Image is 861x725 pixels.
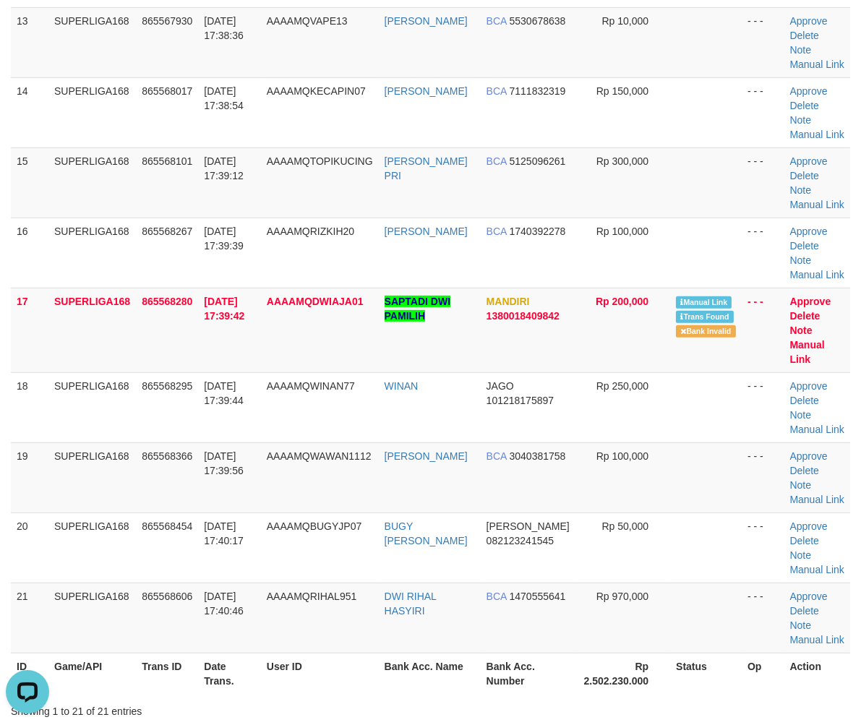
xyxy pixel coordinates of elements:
[742,147,784,218] td: - - -
[789,634,844,645] a: Manual Link
[267,591,357,602] span: AAAAMQRIHAL951
[267,85,366,97] span: AAAAMQKECAPIN07
[11,77,48,147] td: 14
[789,409,811,421] a: Note
[11,288,48,372] td: 17
[510,155,566,167] span: Copy 5125096261 to clipboard
[487,380,514,392] span: JAGO
[385,380,419,392] a: WINAN
[789,395,818,406] a: Delete
[204,85,244,111] span: [DATE] 17:38:54
[142,380,192,392] span: 865568295
[204,15,244,41] span: [DATE] 17:38:36
[742,372,784,442] td: - - -
[11,147,48,218] td: 15
[142,85,192,97] span: 865568017
[48,288,136,372] td: SUPERLIGA168
[267,155,373,167] span: AAAAMQTOPIKUCING
[596,85,648,97] span: Rp 150,000
[385,155,468,181] a: [PERSON_NAME] PRI
[510,591,566,602] span: Copy 1470555641 to clipboard
[510,450,566,462] span: Copy 3040381758 to clipboard
[6,6,49,49] button: Open LiveChat chat widget
[142,155,192,167] span: 865568101
[385,85,468,97] a: [PERSON_NAME]
[596,591,648,602] span: Rp 970,000
[142,520,192,532] span: 865568454
[742,77,784,147] td: - - -
[596,450,648,462] span: Rp 100,000
[11,583,48,653] td: 21
[267,380,355,392] span: AAAAMQWINAN77
[204,226,244,252] span: [DATE] 17:39:39
[487,450,507,462] span: BCA
[789,240,818,252] a: Delete
[596,155,648,167] span: Rp 300,000
[789,591,827,602] a: Approve
[789,269,844,280] a: Manual Link
[789,605,818,617] a: Delete
[510,85,566,97] span: Copy 7111832319 to clipboard
[784,653,850,694] th: Action
[267,15,348,27] span: AAAAMQVAPE13
[385,450,468,462] a: [PERSON_NAME]
[742,583,784,653] td: - - -
[204,380,244,406] span: [DATE] 17:39:44
[11,698,348,718] div: Showing 1 to 21 of 21 entries
[789,44,811,56] a: Note
[789,114,811,126] a: Note
[742,653,784,694] th: Op
[136,653,198,694] th: Trans ID
[742,512,784,583] td: - - -
[48,653,136,694] th: Game/API
[789,254,811,266] a: Note
[789,296,831,307] a: Approve
[676,296,732,309] span: Manually Linked
[577,653,670,694] th: Rp 2.502.230.000
[602,520,649,532] span: Rp 50,000
[789,170,818,181] a: Delete
[789,339,824,365] a: Manual Link
[142,450,192,462] span: 865568366
[11,442,48,512] td: 19
[385,15,468,27] a: [PERSON_NAME]
[596,296,648,307] span: Rp 200,000
[142,226,192,237] span: 865568267
[48,218,136,288] td: SUPERLIGA168
[789,549,811,561] a: Note
[267,296,364,307] span: AAAAMQDWIAJA01
[48,583,136,653] td: SUPERLIGA168
[142,15,192,27] span: 865567930
[487,296,530,307] span: MANDIRI
[267,450,372,462] span: AAAAMQWAWAN1112
[48,372,136,442] td: SUPERLIGA168
[267,520,362,532] span: AAAAMQBUGYJP07
[11,372,48,442] td: 18
[487,310,560,322] span: Copy 1380018409842 to clipboard
[789,424,844,435] a: Manual Link
[487,535,554,546] span: Copy 082123241545 to clipboard
[385,520,468,546] a: BUGY [PERSON_NAME]
[11,7,48,77] td: 13
[204,520,244,546] span: [DATE] 17:40:17
[204,155,244,181] span: [DATE] 17:39:12
[487,155,507,167] span: BCA
[48,7,136,77] td: SUPERLIGA168
[487,85,507,97] span: BCA
[261,653,379,694] th: User ID
[676,311,734,323] span: Similar transaction found
[48,147,136,218] td: SUPERLIGA168
[267,226,354,237] span: AAAAMQRIZKIH20
[142,296,192,307] span: 865568280
[670,653,742,694] th: Status
[204,591,244,617] span: [DATE] 17:40:46
[385,591,437,617] a: DWI RIHAL HASYIRI
[481,653,578,694] th: Bank Acc. Number
[789,85,827,97] a: Approve
[602,15,649,27] span: Rp 10,000
[789,100,818,111] a: Delete
[379,653,481,694] th: Bank Acc. Name
[789,465,818,476] a: Delete
[789,184,811,196] a: Note
[789,494,844,505] a: Manual Link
